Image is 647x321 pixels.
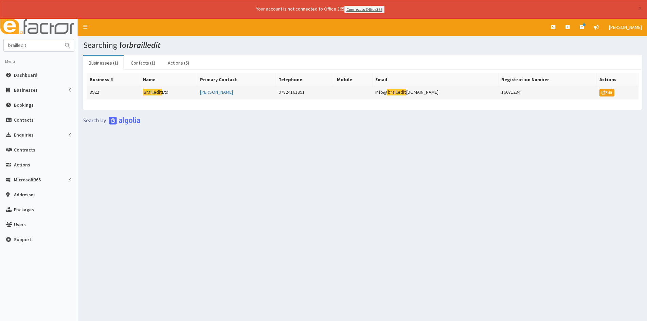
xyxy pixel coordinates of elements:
span: Packages [14,207,34,213]
td: 3922 [87,86,140,99]
th: Actions [597,73,639,86]
td: Info@ [DOMAIN_NAME] [373,86,499,99]
span: [PERSON_NAME] [609,24,642,30]
span: Enquiries [14,132,34,138]
td: 07824161991 [275,86,334,99]
a: Connect to Office365 [344,6,384,13]
td: 16071234 [499,86,597,99]
span: Actions [14,162,30,168]
a: Actions (5) [162,56,195,70]
span: Contracts [14,147,35,153]
mark: Brailledit [143,89,162,96]
a: Edit [599,89,614,96]
th: Mobile [334,73,372,86]
th: Business # [87,73,140,86]
span: Businesses [14,87,38,93]
span: Dashboard [14,72,37,78]
img: search-by-algolia-light-background.png [83,117,140,125]
span: Support [14,236,31,243]
span: Addresses [14,192,36,198]
div: Your account is not connected to Office 365 [122,5,519,13]
th: Registration Number [499,73,597,86]
th: Telephone [275,73,334,86]
h1: Searching for [83,41,642,50]
a: Businesses (1) [83,56,124,70]
a: [PERSON_NAME] [604,19,647,36]
th: Primary Contact [197,73,276,86]
th: Name [140,73,197,86]
span: Bookings [14,102,34,108]
th: Email [373,73,499,86]
span: Microsoft365 [14,177,41,183]
a: [PERSON_NAME] [200,89,233,95]
td: Ltd [140,86,197,99]
span: Contacts [14,117,34,123]
button: × [638,5,642,12]
span: Users [14,221,26,228]
i: brailledit [129,40,160,50]
mark: brailledit [387,89,406,96]
a: Contacts (1) [125,56,161,70]
input: Search... [4,39,61,51]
